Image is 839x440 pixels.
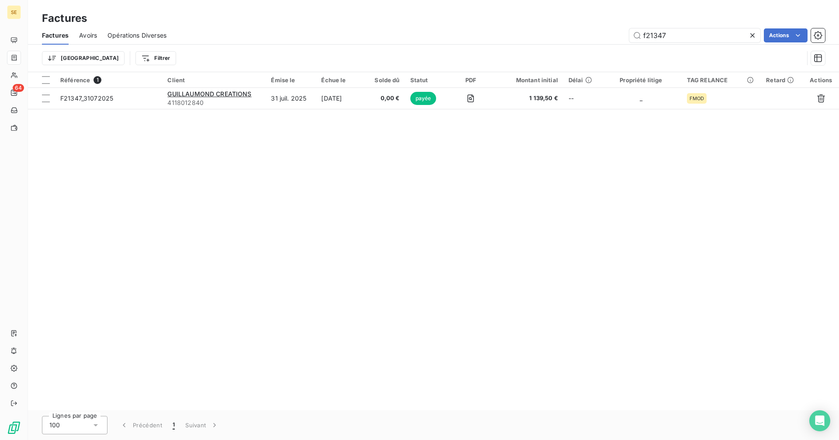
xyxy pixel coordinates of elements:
[690,96,704,101] span: FMOD
[563,88,600,109] td: --
[42,31,69,40] span: Factures
[114,416,167,434] button: Précédent
[180,416,224,434] button: Suivant
[271,77,311,84] div: Émise le
[94,76,101,84] span: 1
[321,77,361,84] div: Échue le
[808,77,834,84] div: Actions
[499,77,558,84] div: Montant initial
[606,77,676,84] div: Propriété litige
[410,92,437,105] span: payée
[766,77,797,84] div: Retard
[13,84,24,92] span: 64
[167,416,180,434] button: 1
[167,77,260,84] div: Client
[266,88,316,109] td: 31 juil. 2025
[629,28,760,42] input: Rechercher
[410,77,442,84] div: Statut
[42,10,87,26] h3: Factures
[79,31,97,40] span: Avoirs
[167,90,251,98] span: GUILLAUMOND CREATIONS
[60,77,90,84] span: Référence
[173,421,175,430] span: 1
[49,421,60,430] span: 100
[42,51,125,65] button: [GEOGRAPHIC_DATA]
[7,421,21,435] img: Logo LeanPay
[764,28,808,42] button: Actions
[499,94,558,103] span: 1 139,50 €
[107,31,166,40] span: Opérations Diverses
[809,410,830,431] div: Open Intercom Messenger
[569,77,595,84] div: Délai
[316,88,366,109] td: [DATE]
[687,77,756,84] div: TAG RELANCE
[640,94,642,102] span: _
[371,94,400,103] span: 0,00 €
[60,94,113,102] span: F21347_31072025
[453,77,489,84] div: PDF
[7,5,21,19] div: SE
[167,98,260,107] span: 4118012840
[371,77,400,84] div: Solde dû
[135,51,176,65] button: Filtrer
